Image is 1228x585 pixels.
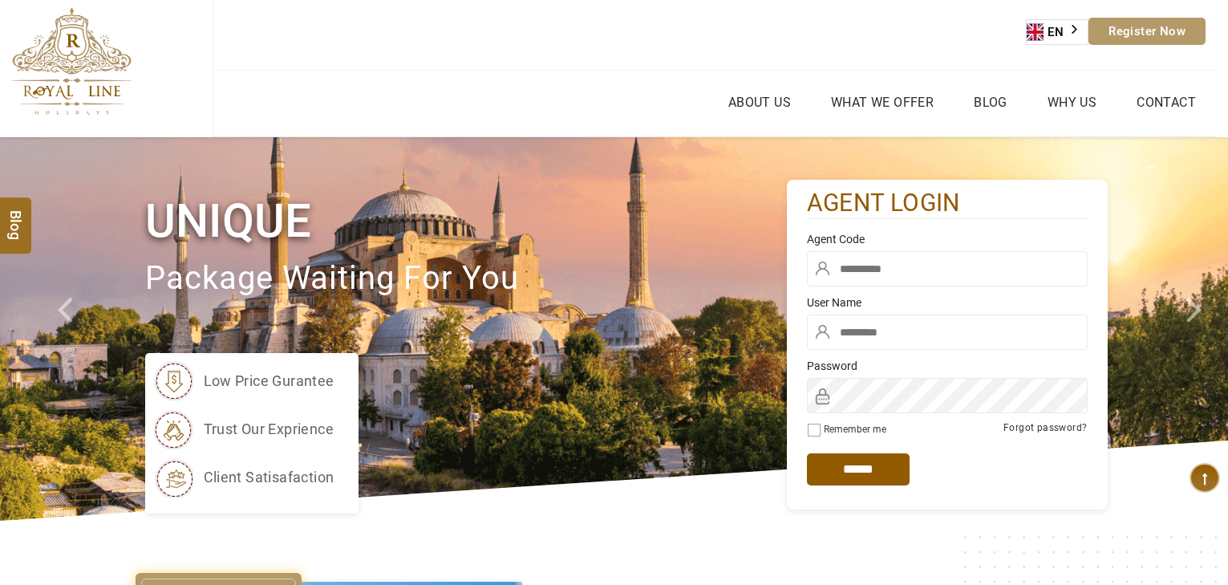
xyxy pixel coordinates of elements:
[970,91,1011,114] a: Blog
[827,91,938,114] a: What we Offer
[807,188,1088,219] h2: agent login
[1003,422,1087,433] a: Forgot password?
[153,361,334,401] li: low price gurantee
[724,91,795,114] a: About Us
[1088,18,1206,45] a: Register Now
[145,191,787,251] h1: Unique
[153,409,334,449] li: trust our exprience
[807,295,1088,311] label: User Name
[824,424,886,435] label: Remember me
[1133,91,1200,114] a: Contact
[1027,20,1088,44] a: EN
[145,252,787,306] p: package waiting for you
[12,7,132,116] img: The Royal Line Holidays
[807,231,1088,247] label: Agent Code
[1166,137,1228,521] a: Check next image
[37,137,99,521] a: Check next prev
[807,358,1088,374] label: Password
[153,457,334,498] li: client satisafaction
[1026,19,1088,45] div: Language
[1044,91,1100,114] a: Why Us
[6,210,26,224] span: Blog
[1026,19,1088,45] aside: Language selected: English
